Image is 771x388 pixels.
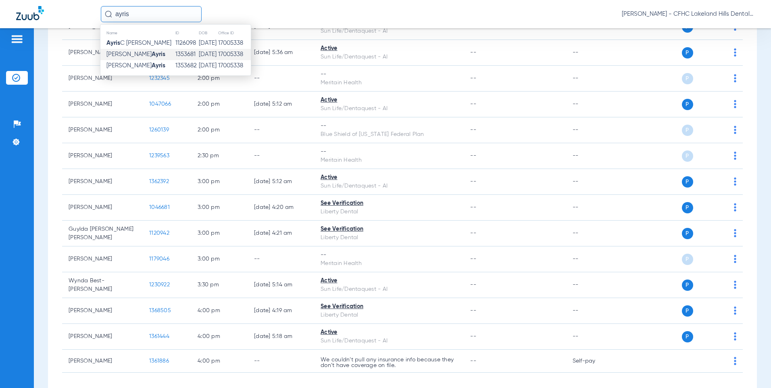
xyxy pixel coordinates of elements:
[191,169,248,195] td: 3:00 PM
[470,101,476,107] span: --
[321,27,457,35] div: Sun Life/Dentaquest - AI
[149,179,169,184] span: 1362392
[321,225,457,234] div: See Verification
[149,127,169,133] span: 1260139
[566,66,621,92] td: --
[470,127,476,133] span: --
[248,66,314,92] td: --
[248,272,314,298] td: [DATE] 5:14 AM
[682,202,693,213] span: P
[682,176,693,188] span: P
[470,282,476,288] span: --
[149,358,169,364] span: 1361886
[566,92,621,117] td: --
[566,117,621,143] td: --
[191,298,248,324] td: 4:00 PM
[734,307,736,315] img: group-dot-blue.svg
[10,34,23,44] img: hamburger-icon
[198,38,218,49] td: [DATE]
[321,285,457,294] div: Sun Life/Dentaquest - AI
[100,29,175,38] th: Name
[248,40,314,66] td: [DATE] 5:36 AM
[149,101,171,107] span: 1047066
[470,334,476,339] span: --
[566,143,621,169] td: --
[321,130,457,139] div: Blue Shield of [US_STATE] Federal Plan
[218,38,251,49] td: 17005338
[248,350,314,373] td: --
[248,298,314,324] td: [DATE] 4:19 AM
[734,281,736,289] img: group-dot-blue.svg
[248,92,314,117] td: [DATE] 5:12 AM
[149,282,170,288] span: 1230922
[734,126,736,134] img: group-dot-blue.svg
[152,63,165,69] strong: Ayris
[175,49,198,60] td: 1353681
[105,10,112,18] img: Search Icon
[62,350,143,373] td: [PERSON_NAME]
[198,29,218,38] th: DOB
[470,179,476,184] span: --
[62,169,143,195] td: [PERSON_NAME]
[321,148,457,156] div: --
[101,6,202,22] input: Search for patients
[175,38,198,49] td: 1126098
[734,203,736,211] img: group-dot-blue.svg
[566,350,621,373] td: Self-pay
[62,117,143,143] td: [PERSON_NAME]
[62,221,143,246] td: Guylda [PERSON_NAME] [PERSON_NAME]
[321,156,457,165] div: Meritain Health
[734,152,736,160] img: group-dot-blue.svg
[198,49,218,60] td: [DATE]
[62,246,143,272] td: [PERSON_NAME]
[149,75,170,81] span: 1232345
[248,221,314,246] td: [DATE] 4:21 AM
[321,182,457,190] div: Sun Life/Dentaquest - AI
[470,256,476,262] span: --
[321,328,457,337] div: Active
[175,60,198,71] td: 1353682
[191,350,248,373] td: 4:00 PM
[682,99,693,110] span: P
[470,75,476,81] span: --
[149,334,169,339] span: 1361444
[321,70,457,79] div: --
[566,272,621,298] td: --
[175,29,198,38] th: ID
[682,150,693,162] span: P
[149,204,170,210] span: 1046681
[321,96,457,104] div: Active
[682,280,693,291] span: P
[191,143,248,169] td: 2:30 PM
[191,221,248,246] td: 3:00 PM
[734,74,736,82] img: group-dot-blue.svg
[106,40,171,46] span: C [PERSON_NAME]
[248,246,314,272] td: --
[566,195,621,221] td: --
[470,230,476,236] span: --
[191,272,248,298] td: 3:30 PM
[62,195,143,221] td: [PERSON_NAME]
[62,298,143,324] td: [PERSON_NAME]
[734,48,736,56] img: group-dot-blue.svg
[218,29,251,38] th: Office ID
[152,51,165,57] strong: Ayris
[682,125,693,136] span: P
[470,204,476,210] span: --
[566,324,621,350] td: --
[191,324,248,350] td: 4:00 PM
[106,51,165,57] span: [PERSON_NAME]
[734,100,736,108] img: group-dot-blue.svg
[321,208,457,216] div: Liberty Dental
[566,169,621,195] td: --
[731,349,771,388] iframe: Chat Widget
[321,234,457,242] div: Liberty Dental
[321,173,457,182] div: Active
[566,298,621,324] td: --
[622,10,755,18] span: [PERSON_NAME] - CFHC Lakeland Hills Dental
[191,117,248,143] td: 2:00 PM
[566,40,621,66] td: --
[248,195,314,221] td: [DATE] 4:20 AM
[566,246,621,272] td: --
[321,122,457,130] div: --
